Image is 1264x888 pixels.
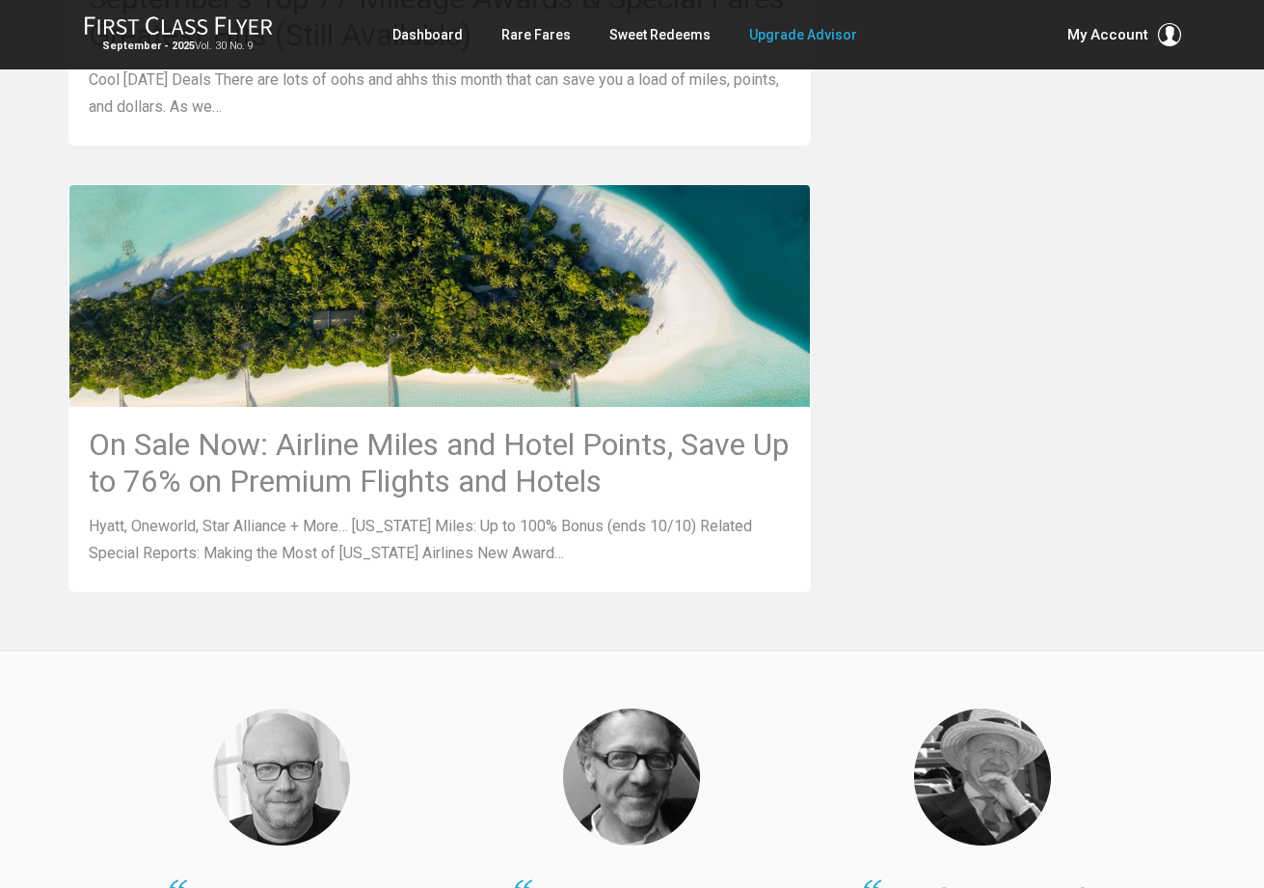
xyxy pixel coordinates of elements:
[1067,23,1181,46] button: My Account
[84,40,273,53] small: Vol. 30 No. 9
[84,15,273,36] img: First Class Flyer
[501,17,571,52] a: Rare Fares
[1067,23,1148,46] span: My Account
[914,709,1051,846] img: Collins.png
[89,67,791,121] p: Cool [DATE] Deals There are lots of oohs and ahhs this month that can save you a load of miles, p...
[84,15,273,54] a: First Class FlyerSeptember - 2025Vol. 30 No. 9
[213,709,350,846] img: Haggis-v2.png
[68,184,811,592] a: On Sale Now: Airline Miles and Hotel Points, Save Up to 76% on Premium Flights and Hotels Hyatt, ...
[749,17,857,52] a: Upgrade Advisor
[609,17,711,52] a: Sweet Redeems
[563,709,700,846] img: Thomas.png
[102,40,195,52] strong: September - 2025
[392,17,463,52] a: Dashboard
[89,426,791,499] h3: On Sale Now: Airline Miles and Hotel Points, Save Up to 76% on Premium Flights and Hotels
[89,513,791,567] p: Hyatt, Oneworld, Star Alliance + More… [US_STATE] Miles: Up to 100% Bonus (ends 10/10) Related Sp...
